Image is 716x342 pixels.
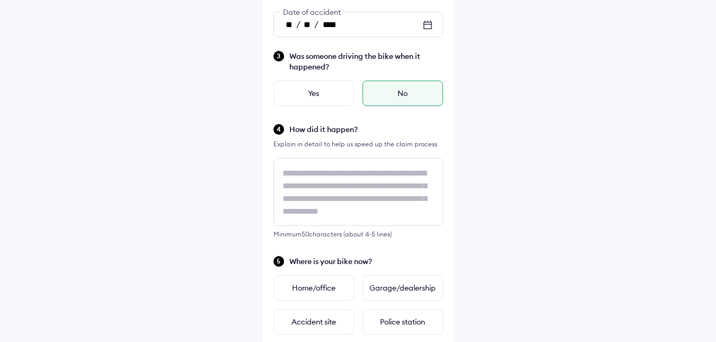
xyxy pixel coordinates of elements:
span: / [314,19,319,29]
div: Garage/dealership [363,275,443,301]
div: Yes [273,81,354,106]
span: / [296,19,300,29]
div: Minimum 50 characters (about 4-5 lines) [273,230,443,238]
span: Was someone driving the bike when it happened? [289,51,443,72]
div: Accident site [273,309,354,335]
div: No [363,81,443,106]
div: Home/office [273,275,354,301]
span: Date of accident [280,7,343,17]
div: Explain in detail to help us speed up the claim process [273,139,443,150]
span: Where is your bike now? [289,256,443,267]
span: How did it happen? [289,124,443,135]
div: Police station [363,309,443,335]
